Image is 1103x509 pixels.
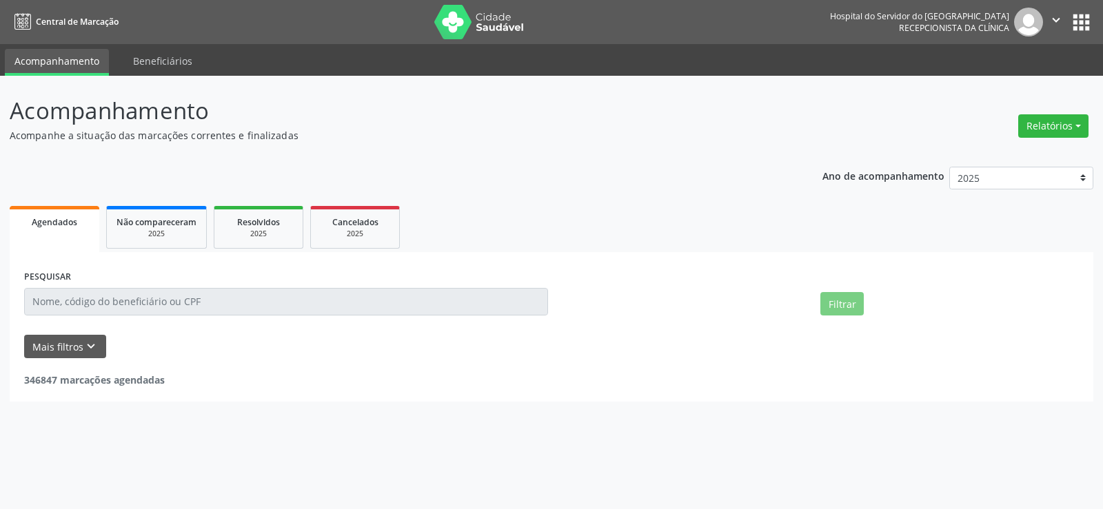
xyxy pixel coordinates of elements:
[321,229,389,239] div: 2025
[5,49,109,76] a: Acompanhamento
[820,292,864,315] button: Filtrar
[1069,10,1093,34] button: apps
[224,229,293,239] div: 2025
[1043,8,1069,37] button: 
[237,216,280,228] span: Resolvidos
[830,10,1009,22] div: Hospital do Servidor do [GEOGRAPHIC_DATA]
[32,216,77,228] span: Agendados
[117,216,196,228] span: Não compareceram
[117,229,196,239] div: 2025
[36,16,119,28] span: Central de Marcação
[1014,8,1043,37] img: img
[24,335,106,359] button: Mais filtroskeyboard_arrow_down
[1018,114,1089,138] button: Relatórios
[10,128,768,143] p: Acompanhe a situação das marcações correntes e finalizadas
[899,22,1009,34] span: Recepcionista da clínica
[83,339,99,354] i: keyboard_arrow_down
[24,373,165,386] strong: 346847 marcações agendadas
[24,288,548,315] input: Nome, código do beneficiário ou CPF
[10,10,119,33] a: Central de Marcação
[1049,12,1064,28] i: 
[332,216,378,228] span: Cancelados
[24,267,71,288] label: PESQUISAR
[123,49,202,73] a: Beneficiários
[10,94,768,128] p: Acompanhamento
[822,167,944,184] p: Ano de acompanhamento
